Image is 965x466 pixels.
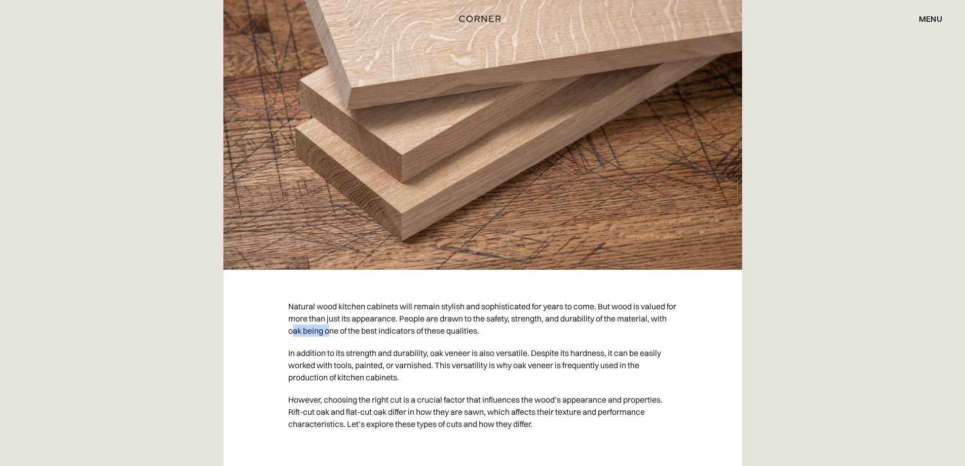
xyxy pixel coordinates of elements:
a: home [448,12,518,25]
div: menu [919,15,942,23]
div: menu [909,10,942,27]
p: ‍ [288,435,677,457]
p: Natural wood kitchen cabinets will remain stylish and sophisticated for years to come. But wood i... [288,295,677,342]
p: In addition to its strength and durability, oak veneer is also versatile. Despite its hardness, i... [288,342,677,388]
p: However, choosing the right cut is a crucial factor that influences the wood’s appearance and pro... [288,388,677,435]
